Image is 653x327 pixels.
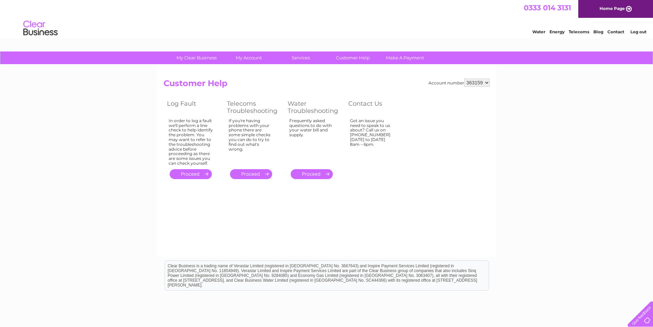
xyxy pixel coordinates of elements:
a: 0333 014 3131 [524,3,571,12]
th: Log Fault [164,98,223,116]
div: Got an issue you need to speak to us about? Call us on [PHONE_NUMBER] [DATE] to [DATE] 8am – 6pm. [350,118,395,163]
div: Frequently asked questions to do with your water bill and supply. [289,118,335,163]
a: Contact [607,29,624,34]
th: Water Troubleshooting [284,98,345,116]
div: If you're having problems with your phone there are some simple checks you can do to try to find ... [229,118,274,163]
div: In order to log a fault we'll perform a line check to help identify the problem. You may want to ... [169,118,213,166]
a: My Clear Business [168,51,225,64]
a: Blog [593,29,603,34]
a: Water [532,29,545,34]
div: Account number [428,79,490,87]
div: Clear Business is a trading name of Verastar Limited (registered in [GEOGRAPHIC_DATA] No. 3667643... [165,4,489,33]
a: My Account [220,51,277,64]
a: Energy [549,29,565,34]
a: Telecoms [569,29,589,34]
a: Make A Payment [377,51,433,64]
a: . [291,169,333,179]
a: Services [273,51,329,64]
a: . [170,169,212,179]
th: Telecoms Troubleshooting [223,98,284,116]
th: Contact Us [345,98,405,116]
img: logo.png [23,18,58,39]
a: Customer Help [325,51,381,64]
a: . [230,169,272,179]
a: Log out [630,29,646,34]
h2: Customer Help [164,79,490,92]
